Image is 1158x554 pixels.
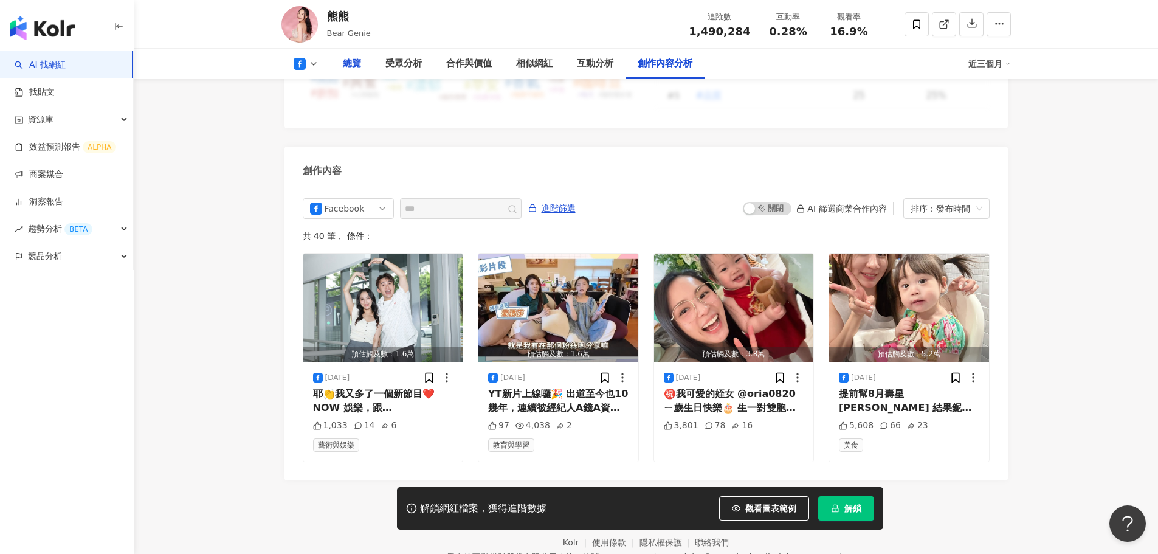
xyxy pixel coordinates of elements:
[313,387,453,415] div: 耶👏我又多了一個新節目❤️ NOW 娛樂，跟 [PERSON_NAME] 合作的YT節目「#戀愛熊天秤」 9/12即將正式上線啦～ 每集都會邀請不同的來賓，挑戰瀕臨黃標尺度？什麼都能聊的戀愛網路...
[654,254,814,362] img: post-image
[420,502,546,515] div: 解鎖網紅檔案，獲得進階數據
[500,373,525,383] div: [DATE]
[880,420,901,432] div: 66
[303,164,342,178] div: 創作內容
[281,6,318,43] img: KOL Avatar
[676,373,701,383] div: [DATE]
[689,25,750,38] span: 1,490,284
[818,496,874,521] button: 解鎖
[654,347,814,362] div: 預估觸及數：3.8萬
[796,204,886,213] div: AI 篩選商業合作內容
[639,538,695,547] a: 隱私權保護
[831,504,839,513] span: lock
[829,254,989,362] img: post-image
[769,26,807,38] span: 0.28%
[381,420,396,432] div: 6
[515,420,550,432] div: 4,038
[303,231,990,241] div: 共 40 筆 ， 條件：
[577,57,613,71] div: 互動分析
[592,538,639,547] a: 使用條款
[829,254,989,362] button: 預估觸及數：5.2萬
[354,420,375,432] div: 14
[15,59,66,71] a: searchAI 找網紅
[528,198,576,218] button: 進階篩選
[385,57,422,71] div: 受眾分析
[15,86,55,99] a: 找貼文
[10,16,75,40] img: logo
[664,420,698,432] div: 3,801
[839,420,874,432] div: 5,608
[313,438,359,452] span: 藝術與娛樂
[689,11,750,23] div: 追蹤數
[719,496,809,521] button: 觀看圖表範例
[556,420,572,432] div: 2
[15,196,63,208] a: 洞察報告
[446,57,492,71] div: 合作與價值
[839,438,863,452] span: 美食
[765,11,812,23] div: 互動率
[478,254,638,362] button: 預估觸及數：1.6萬
[488,420,509,432] div: 97
[911,199,971,218] div: 排序：發布時間
[325,373,350,383] div: [DATE]
[327,9,371,24] div: 熊熊
[654,254,814,362] button: 預估觸及數：3.8萬
[28,243,62,270] span: 競品分析
[327,29,371,38] span: Bear Genie
[542,199,576,218] span: 進階篩選
[28,106,53,133] span: 資源庫
[28,215,92,243] span: 趨勢分析
[325,199,364,218] div: Facebook
[478,347,638,362] div: 預估觸及數：1.6萬
[968,54,1011,74] div: 近三個月
[826,11,872,23] div: 觀看率
[907,420,928,432] div: 23
[563,538,592,547] a: Kolr
[705,420,726,432] div: 78
[343,57,361,71] div: 總覽
[839,387,979,415] div: 提前幫8月壽星 [PERSON_NAME] 結果鈮霓又以為是自己生日了🤷‍♀️ @goldpigtw 金豬二訪 元元
[303,347,463,362] div: 預估觸及數：1.6萬
[303,254,463,362] button: 預估觸及數：1.6萬
[745,504,796,513] span: 觀看圖表範例
[64,223,92,235] div: BETA
[488,387,629,415] div: YT新片上線囉🎉 出道至今也10幾年，連續被經紀人A錢A資源 分享遇到雷經紀的經歷，希望可以讓更多人知道，出社會防人之心不可無啊～ 決定改掉自己懶惰的壞習慣，學習當經紀人！ 才不會又重蹈覆轍～爛...
[695,538,729,547] a: 聯絡我們
[15,168,63,181] a: 商案媒合
[15,141,116,153] a: 效益預測報告ALPHA
[488,438,534,452] span: 教育與學習
[830,26,867,38] span: 16.9%
[516,57,553,71] div: 相似網紅
[15,225,23,234] span: rise
[829,347,989,362] div: 預估觸及數：5.2萬
[731,420,753,432] div: 16
[844,504,861,513] span: 解鎖
[478,254,638,362] img: post-image
[313,420,348,432] div: 1,033
[664,387,804,415] div: ㊗️我可愛的姪女 @oria0820 ㄧ歲生日快樂🎂 生一對雙胞胎是我曾經的夢想💭 尤其是兩個姐妹😍 可惜礙於身體狀態無法實現⋯ 真的很開心你的到來～❤️ 希望你平安健康，天天開心～最可愛的心肝...
[638,57,692,71] div: 創作內容分析
[303,254,463,362] img: post-image
[851,373,876,383] div: [DATE]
